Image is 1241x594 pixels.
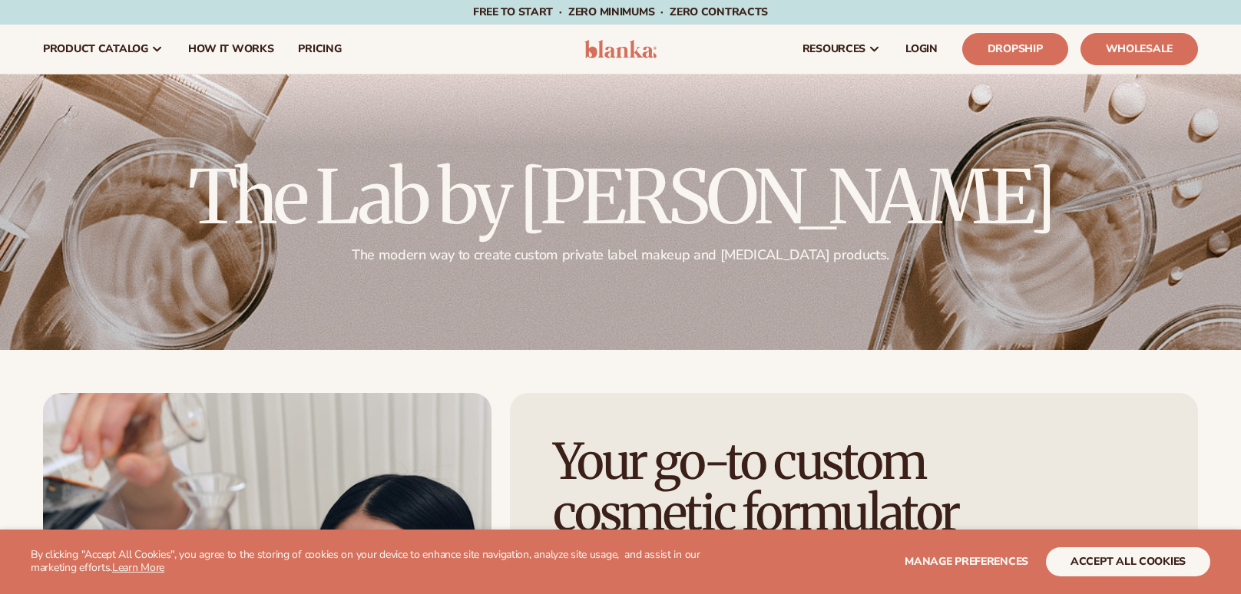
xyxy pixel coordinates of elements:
a: Learn More [112,560,164,575]
button: Manage preferences [905,547,1028,576]
span: pricing [298,43,341,55]
a: Wholesale [1080,33,1198,65]
h2: The Lab by [PERSON_NAME] [188,160,1053,234]
span: LOGIN [905,43,938,55]
p: By clicking "Accept All Cookies", you agree to the storing of cookies on your device to enhance s... [31,549,706,575]
span: How It Works [188,43,274,55]
img: logo [584,40,657,58]
a: Dropship [962,33,1068,65]
a: pricing [286,25,353,74]
a: resources [790,25,893,74]
p: The modern way to create custom private label makeup and [MEDICAL_DATA] products. [188,246,1053,264]
h1: Your go-to custom cosmetic formulator [553,436,1020,539]
a: product catalog [31,25,176,74]
span: Manage preferences [905,554,1028,569]
a: LOGIN [893,25,950,74]
span: resources [803,43,865,55]
a: How It Works [176,25,286,74]
span: product catalog [43,43,148,55]
button: accept all cookies [1046,547,1210,576]
span: Free to start · ZERO minimums · ZERO contracts [473,5,768,19]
